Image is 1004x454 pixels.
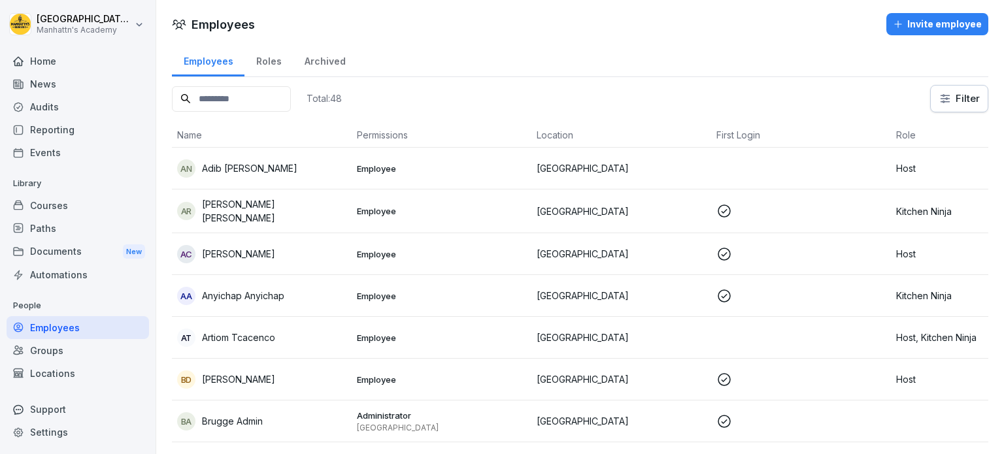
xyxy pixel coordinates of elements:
[7,339,149,362] a: Groups
[352,123,531,148] th: Permissions
[177,412,195,430] div: BA
[177,202,195,220] div: Ar
[7,141,149,164] a: Events
[537,161,706,175] p: [GEOGRAPHIC_DATA]
[886,13,988,35] button: Invite employee
[202,161,297,175] p: Adib [PERSON_NAME]
[357,163,526,174] p: Employee
[7,240,149,264] a: DocumentsNew
[7,194,149,217] a: Courses
[307,92,342,105] p: Total: 48
[172,123,352,148] th: Name
[537,331,706,344] p: [GEOGRAPHIC_DATA]
[7,263,149,286] a: Automations
[537,289,706,302] p: [GEOGRAPHIC_DATA]
[711,123,891,148] th: First Login
[7,421,149,444] a: Settings
[37,14,132,25] p: [GEOGRAPHIC_DATA] Admin
[7,217,149,240] a: Paths
[357,410,526,421] p: Administrator
[192,16,255,33] h1: Employees
[537,204,706,218] p: [GEOGRAPHIC_DATA]
[357,423,526,433] p: [GEOGRAPHIC_DATA]
[244,43,293,76] a: Roles
[7,398,149,421] div: Support
[357,290,526,302] p: Employee
[357,205,526,217] p: Employee
[7,240,149,264] div: Documents
[939,92,980,105] div: Filter
[177,329,195,347] div: AT
[7,295,149,316] p: People
[7,173,149,194] p: Library
[7,73,149,95] a: News
[7,50,149,73] a: Home
[357,248,526,260] p: Employee
[123,244,145,259] div: New
[537,372,706,386] p: [GEOGRAPHIC_DATA]
[357,332,526,344] p: Employee
[7,118,149,141] a: Reporting
[177,245,195,263] div: AC
[37,25,132,35] p: Manhattn's Academy
[893,17,982,31] div: Invite employee
[537,414,706,428] p: [GEOGRAPHIC_DATA]
[202,331,275,344] p: Artiom Tcacenco
[177,287,195,305] div: AA
[7,316,149,339] a: Employees
[537,247,706,261] p: [GEOGRAPHIC_DATA]
[202,197,346,225] p: [PERSON_NAME] [PERSON_NAME]
[172,43,244,76] a: Employees
[931,86,988,112] button: Filter
[202,372,275,386] p: [PERSON_NAME]
[7,95,149,118] a: Audits
[7,362,149,385] a: Locations
[293,43,357,76] a: Archived
[202,414,263,428] p: Brugge Admin
[531,123,711,148] th: Location
[177,159,195,178] div: AN
[202,247,275,261] p: [PERSON_NAME]
[357,374,526,385] p: Employee
[177,370,195,389] div: BD
[202,289,284,302] p: Anyichap Anyichap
